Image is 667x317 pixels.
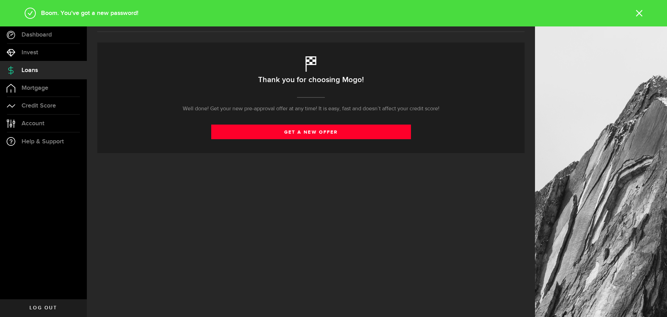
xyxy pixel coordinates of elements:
span: Mortgage [22,85,48,91]
span: Invest [22,49,38,56]
p: Well done! Get your new pre-approval offer at any time! It is easy, fast and doesn’t affect your ... [183,105,439,113]
a: get a new offer [211,125,411,139]
span: Help & Support [22,138,64,145]
span: Log out [30,306,57,310]
span: Loans [22,67,38,73]
span: Credit Score [22,103,56,109]
div: Boom. You've got a new password! [36,9,636,18]
h2: Thank you for choosing Mogo! [258,73,364,87]
span: Dashboard [22,32,52,38]
span: Account [22,120,44,127]
iframe: LiveChat chat widget [638,288,667,317]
